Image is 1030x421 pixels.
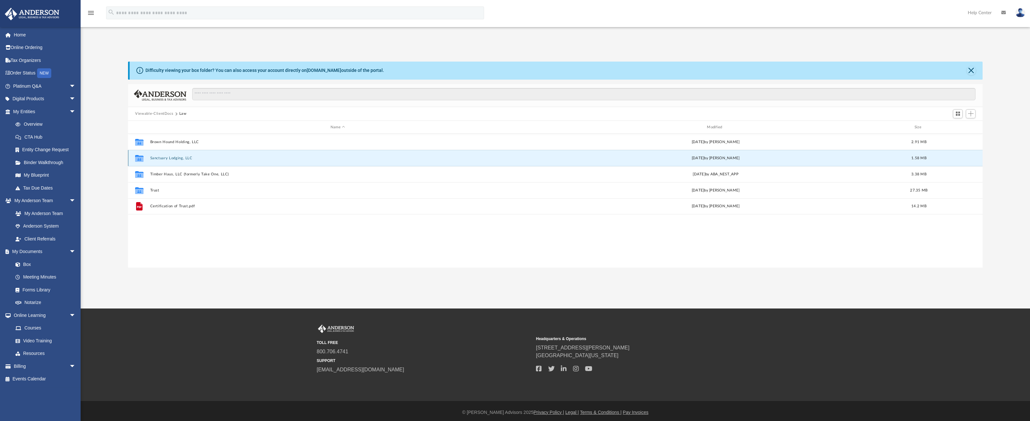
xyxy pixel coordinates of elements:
button: Trust [150,188,525,192]
button: Add [966,109,976,118]
a: Privacy Policy | [534,410,564,415]
span: 2.91 MB [911,140,926,144]
div: grid [128,134,983,268]
div: Difficulty viewing your box folder? You can also access your account directly on outside of the p... [145,67,384,74]
a: Notarize [9,296,82,309]
button: Switch to Grid View [953,109,963,118]
a: Client Referrals [9,232,82,245]
div: id [131,124,147,130]
span: arrow_drop_down [69,245,82,259]
span: arrow_drop_down [69,309,82,322]
a: Digital Productsarrow_drop_down [5,93,85,105]
button: Timber Haus, LLC (formerly Take One, LLC) [150,172,525,176]
a: My Documentsarrow_drop_down [5,245,82,258]
a: Terms & Conditions | [580,410,622,415]
a: 800.706.4741 [317,349,348,354]
a: [GEOGRAPHIC_DATA][US_STATE] [536,353,619,358]
a: Meeting Minutes [9,271,82,284]
img: User Pic [1015,8,1025,17]
a: Events Calendar [5,373,85,386]
div: Name [150,124,525,130]
input: Search files and folders [192,88,976,100]
button: Sanctuary Lodging, LLC [150,156,525,160]
a: Legal | [565,410,579,415]
a: CTA Hub [9,131,85,143]
span: 3.38 MB [911,172,926,176]
span: arrow_drop_down [69,93,82,106]
a: Tax Due Dates [9,181,85,194]
div: NEW [37,68,51,78]
div: Size [906,124,932,130]
a: Online Learningarrow_drop_down [5,309,82,322]
button: Brown Hound Holding, LLC [150,140,525,144]
img: Anderson Advisors Platinum Portal [317,325,355,333]
span: [DATE] [692,156,704,160]
span: arrow_drop_down [69,194,82,208]
div: © [PERSON_NAME] Advisors 2025 [81,409,1030,416]
a: menu [87,12,95,17]
a: Video Training [9,334,79,347]
span: 27.35 MB [910,189,928,192]
a: Order StatusNEW [5,67,85,80]
small: SUPPORT [317,358,531,364]
div: id [935,124,980,130]
button: Law [179,111,187,117]
a: [DOMAIN_NAME] [307,68,341,73]
button: Viewable-ClientDocs [135,111,173,117]
a: My Entitiesarrow_drop_down [5,105,85,118]
div: by [PERSON_NAME] [528,155,903,161]
small: Headquarters & Operations [536,336,751,342]
a: Online Ordering [5,41,85,54]
span: arrow_drop_down [69,360,82,373]
a: My Anderson Teamarrow_drop_down [5,194,82,207]
small: TOLL FREE [317,340,531,346]
a: Entity Change Request [9,143,85,156]
a: Tax Organizers [5,54,85,67]
a: Platinum Q&Aarrow_drop_down [5,80,85,93]
span: 14.2 MB [911,205,926,208]
a: Resources [9,347,82,360]
div: [DATE] by [PERSON_NAME] [528,139,903,145]
button: Certification of Trust.pdf [150,204,525,209]
span: arrow_drop_down [69,80,82,93]
a: Box [9,258,79,271]
img: Anderson Advisors Platinum Portal [3,8,61,20]
a: Pay Invoices [623,410,648,415]
button: Close [967,66,976,75]
a: Home [5,28,85,41]
a: [EMAIL_ADDRESS][DOMAIN_NAME] [317,367,404,372]
a: Binder Walkthrough [9,156,85,169]
a: My Blueprint [9,169,82,182]
div: [DATE] by ABA_NEST_APP [528,171,903,177]
a: Anderson System [9,220,82,233]
a: Forms Library [9,283,79,296]
a: Courses [9,322,82,335]
div: [DATE] by [PERSON_NAME] [528,188,903,193]
div: [DATE] by [PERSON_NAME] [528,204,903,210]
a: Billingarrow_drop_down [5,360,85,373]
i: menu [87,9,95,17]
a: [STREET_ADDRESS][PERSON_NAME] [536,345,629,350]
i: search [108,9,115,16]
span: arrow_drop_down [69,105,82,118]
div: Modified [528,124,903,130]
a: My Anderson Team [9,207,79,220]
a: Overview [9,118,85,131]
span: 1.58 MB [911,156,926,160]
